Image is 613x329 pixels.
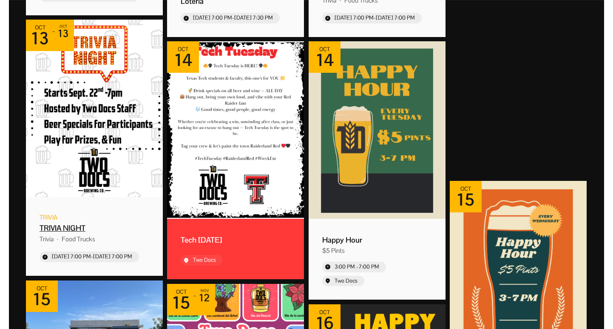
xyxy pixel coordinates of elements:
div: Start time: 7:00 PM, end time: 7:30 PM [193,14,273,22]
div: Event tags [40,233,149,245]
div: Event dates: October 15 - November 12 [167,284,215,315]
div: 12 [199,293,210,303]
div: Start time: 7:00 PM, end time: 7:00 PM [52,253,132,260]
div: 15 [33,292,51,307]
div: $5 Pints [322,246,345,255]
div: Event tags [322,245,432,255]
div: 15 [172,295,190,310]
div: Event date: October 14 [167,41,199,73]
div: Oct [174,46,192,52]
div: 15 [457,192,475,207]
div: Start time: 7:00 PM, end time: 7:00 PM [335,14,415,22]
div: Event location [335,278,358,285]
div: Event date: October 14 [309,41,341,73]
div: Event location [193,257,216,264]
div: Event name [181,235,290,245]
div: Oct [316,309,334,315]
div: Event name [322,235,432,245]
div: Start time: 3:00 PM, end time: 7:00 PM [335,263,379,271]
div: Event: Tech Tuesday [165,39,306,281]
div: Oct [316,46,334,52]
div: 14 [316,52,334,68]
div: Event date: October 15 [26,280,58,312]
div: Event dates: October 13 - October 13 [26,20,74,51]
img: Picture for 'Tech Tuesday' event [167,41,304,219]
img: Picture for 'TRIVIA NIGHT' event [26,20,163,197]
div: Oct [33,286,51,292]
img: Picture for 'Happy Hour' event [309,41,446,219]
div: Food Trucks [62,235,95,243]
div: 13 [31,31,49,46]
div: Event: TRIVIA NIGHT [24,17,165,278]
div: Oct [172,289,190,295]
div: Nov [199,289,210,293]
div: Oct [31,25,49,31]
div: 14 [174,52,192,68]
div: Event date: October 15 [450,181,482,212]
div: Event category [40,213,57,222]
div: 13 [58,29,69,39]
div: Event: Happy Hour [306,39,448,302]
div: Oct [457,186,475,192]
div: Event name [40,223,149,233]
div: Oct [58,25,69,29]
div: Trivia [40,235,62,243]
